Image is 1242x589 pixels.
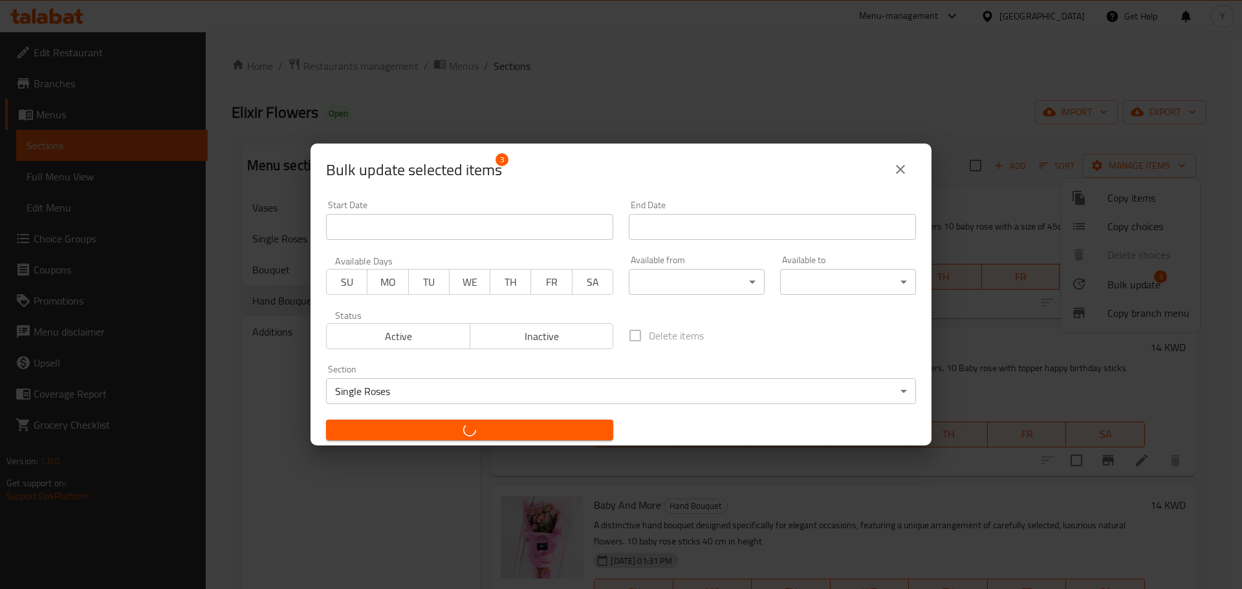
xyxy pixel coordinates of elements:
[408,269,450,295] button: TU
[536,273,567,292] span: FR
[455,273,485,292] span: WE
[649,328,704,343] span: Delete items
[414,273,444,292] span: TU
[326,269,367,295] button: SU
[332,273,362,292] span: SU
[373,273,403,292] span: MO
[629,269,765,295] div: ​
[470,323,614,349] button: Inactive
[326,160,502,180] span: Selected items count
[496,153,508,166] span: 3
[326,323,470,349] button: Active
[367,269,408,295] button: MO
[475,327,609,346] span: Inactive
[572,269,613,295] button: SA
[780,269,916,295] div: ​
[496,273,526,292] span: TH
[885,154,916,185] button: close
[449,269,490,295] button: WE
[490,269,531,295] button: TH
[326,378,916,404] div: Single Roses
[332,327,465,346] span: Active
[578,273,608,292] span: SA
[530,269,572,295] button: FR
